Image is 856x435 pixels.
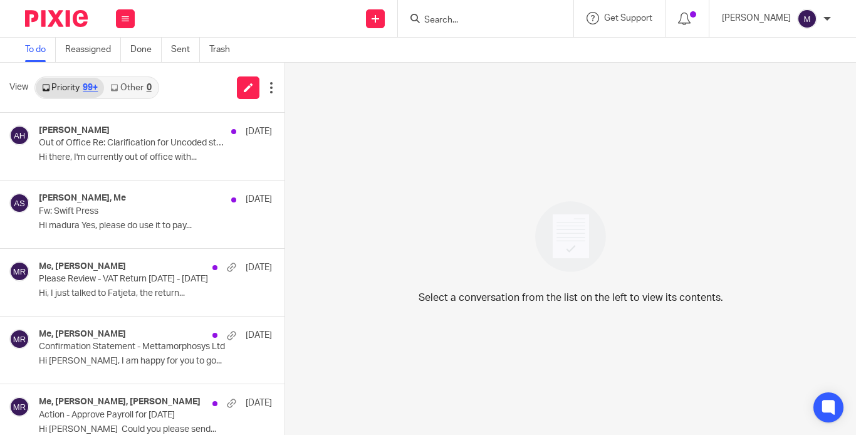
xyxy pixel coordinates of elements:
a: To do [25,38,56,62]
img: svg%3E [9,261,29,281]
p: [DATE] [246,125,272,138]
p: Hi there, I'm currently out of office with... [39,152,272,163]
span: View [9,81,28,94]
img: svg%3E [9,125,29,145]
p: [DATE] [246,397,272,409]
div: 99+ [83,83,98,92]
img: svg%3E [9,329,29,349]
span: Get Support [604,14,652,23]
p: [PERSON_NAME] [722,12,791,24]
p: Action - Approve Payroll for [DATE] [39,410,226,421]
img: svg%3E [9,193,29,213]
a: Trash [209,38,239,62]
p: Hi [PERSON_NAME], I am happy for you to go... [39,356,272,367]
a: Sent [171,38,200,62]
img: Pixie [25,10,88,27]
a: Other0 [104,78,157,98]
a: Priority99+ [36,78,104,98]
p: Out of Office Re: Clarification for Uncoded statement - [DATE] [39,138,226,149]
img: svg%3E [797,9,817,29]
p: [DATE] [246,193,272,206]
p: Please Review - VAT Return [DATE] - [DATE] [39,274,226,285]
h4: Me, [PERSON_NAME] [39,261,126,272]
input: Search [423,15,536,26]
p: [DATE] [246,261,272,274]
p: Hi, I just talked to Fatjeta, the return... [39,288,272,299]
h4: [PERSON_NAME], Me [39,193,126,204]
div: 0 [147,83,152,92]
h4: [PERSON_NAME] [39,125,110,136]
p: Fw: Swift Press [39,206,226,217]
img: svg%3E [9,397,29,417]
img: image [527,193,614,280]
h4: Me, [PERSON_NAME], [PERSON_NAME] [39,397,201,407]
p: Confirmation Statement - Mettamorphosys Ltd [39,342,226,352]
a: Reassigned [65,38,121,62]
p: Hi [PERSON_NAME] Could you please send... [39,424,272,435]
p: Select a conversation from the list on the left to view its contents. [419,290,723,305]
p: [DATE] [246,329,272,342]
a: Done [130,38,162,62]
p: Hi madura Yes, please do use it to pay... [39,221,272,231]
h4: Me, [PERSON_NAME] [39,329,126,340]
